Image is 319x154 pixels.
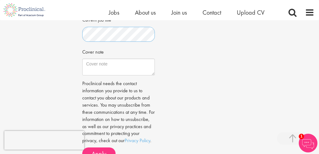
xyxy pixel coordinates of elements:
[237,8,264,17] a: Upload CV
[4,131,84,150] iframe: reCAPTCHA
[82,80,155,144] p: Proclinical needs the contact information you provide to us to contact you about our products and...
[135,8,156,17] a: About us
[299,134,317,152] img: Chatbot
[109,8,119,17] a: Jobs
[125,137,150,144] a: Privacy Policy
[171,8,187,17] a: Join us
[82,46,104,56] label: Cover note
[299,134,304,139] span: 1
[202,8,221,17] a: Contact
